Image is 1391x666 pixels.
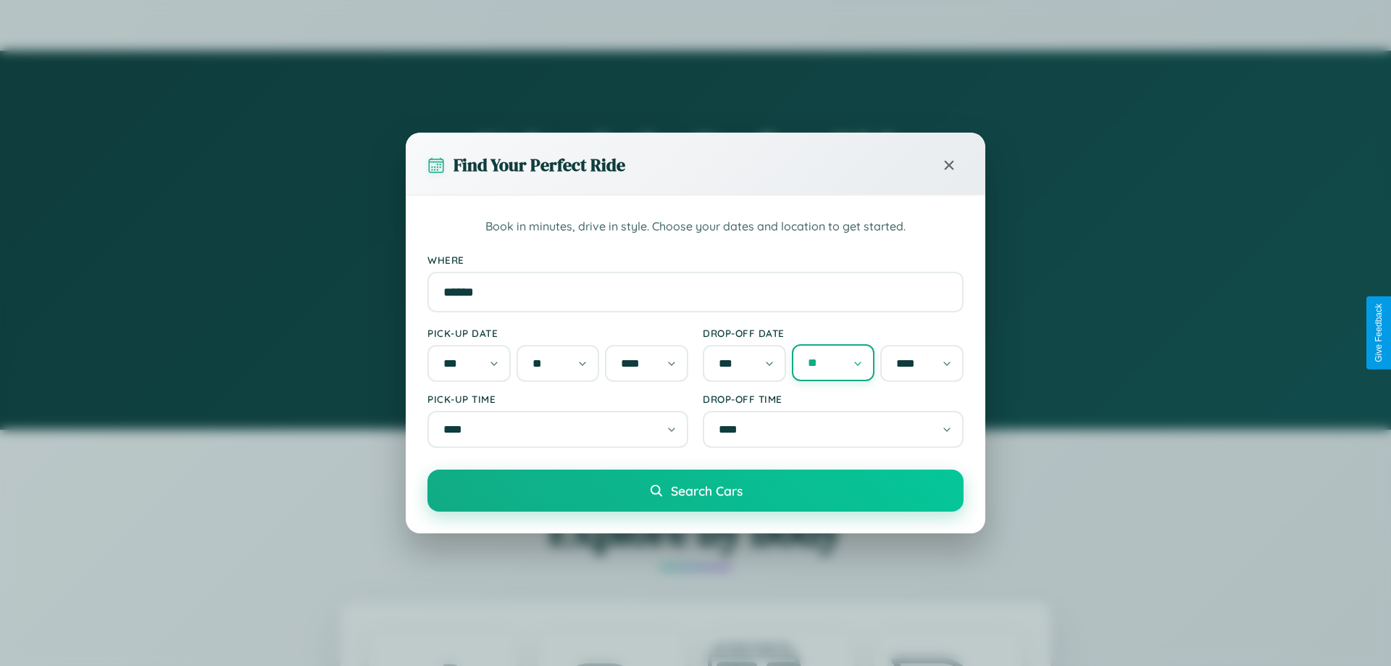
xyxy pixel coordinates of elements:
[427,327,688,339] label: Pick-up Date
[454,153,625,177] h3: Find Your Perfect Ride
[703,327,964,339] label: Drop-off Date
[427,393,688,405] label: Pick-up Time
[703,393,964,405] label: Drop-off Time
[427,217,964,236] p: Book in minutes, drive in style. Choose your dates and location to get started.
[671,483,743,499] span: Search Cars
[427,470,964,512] button: Search Cars
[427,254,964,266] label: Where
